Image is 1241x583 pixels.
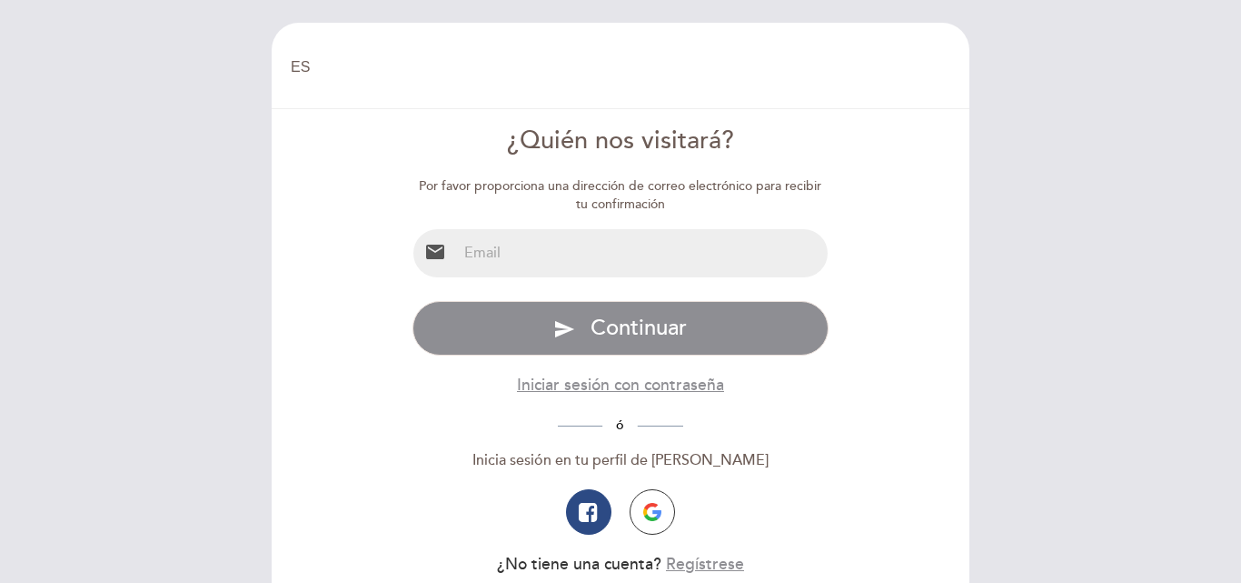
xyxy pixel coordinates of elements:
[643,503,661,521] img: icon-google.png
[666,553,744,576] button: Regístrese
[412,450,829,471] div: Inicia sesión en tu perfil de [PERSON_NAME]
[412,177,829,214] div: Por favor proporciona una dirección de correo electrónico para recibir tu confirmación
[412,301,829,356] button: send Continuar
[591,315,687,341] span: Continuar
[457,229,829,277] input: Email
[412,124,829,159] div: ¿Quién nos visitará?
[517,374,724,397] button: Iniciar sesión con contraseña
[497,555,661,574] span: ¿No tiene una cuenta?
[602,417,638,433] span: ó
[553,318,575,340] i: send
[424,241,446,263] i: email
